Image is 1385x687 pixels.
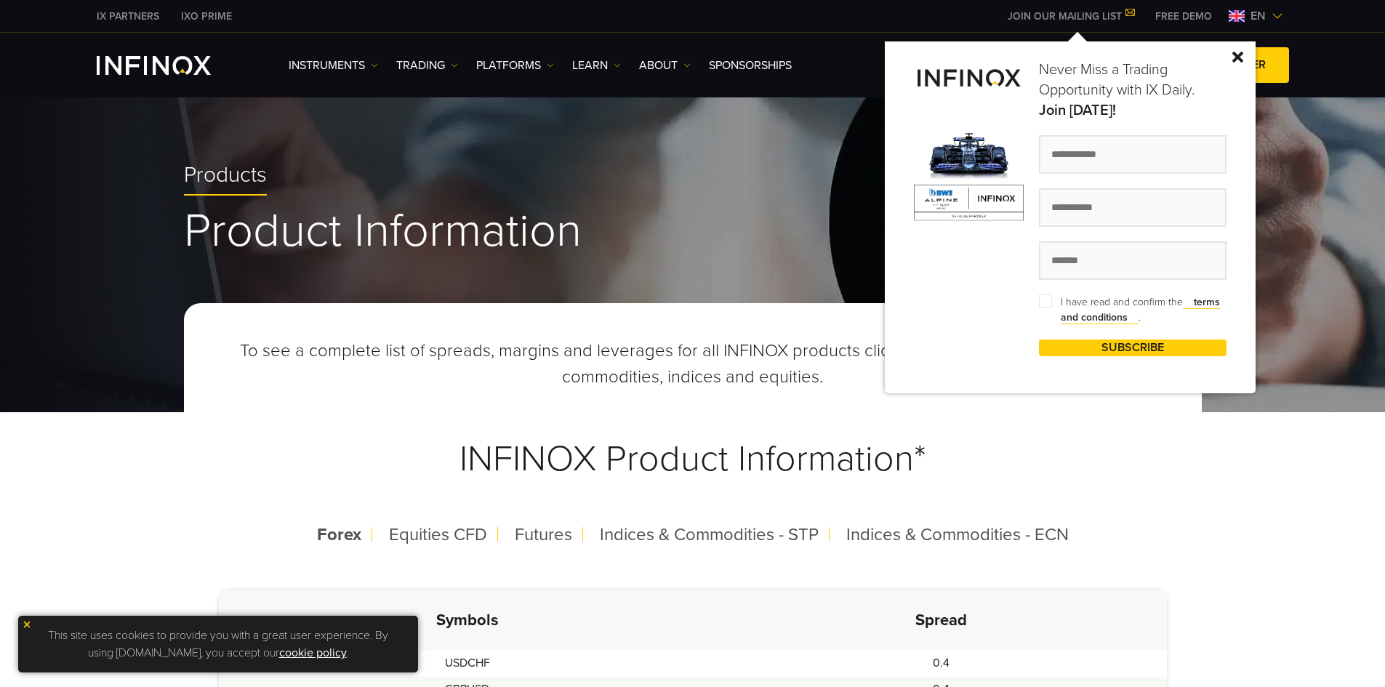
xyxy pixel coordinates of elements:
span: Equities CFD [389,524,487,545]
a: Learn [572,57,621,74]
p: This site uses cookies to provide you with a great user experience. By using [DOMAIN_NAME], you a... [25,623,411,665]
a: SPONSORSHIPS [709,57,792,74]
a: INFINOX MENU [1144,9,1223,24]
span: Indices & Commodities - ECN [846,524,1069,545]
span: Indices & Commodities - STP [600,524,819,545]
a: INFINOX Logo [97,56,245,75]
span: en [1245,7,1272,25]
span: Products [184,162,267,189]
p: To see a complete list of spreads, margins and leverages for all INFINOX products click the table... [219,338,1167,390]
h3: INFINOX Product Information* [219,402,1167,516]
a: TRADING [396,57,458,74]
strong: Join [DATE]! [1039,100,1227,121]
td: 0.4 [716,651,1167,676]
span: Forex [317,524,361,545]
th: Symbols [219,590,716,651]
a: INFINOX [170,9,243,24]
h1: Product Information [184,206,1202,256]
p: Never Miss a Trading Opportunity with IX Daily. [1039,60,1227,121]
a: Instruments [289,57,378,74]
a: PLATFORMS [476,57,554,74]
a: cookie policy [279,646,347,660]
td: USDCHF [219,651,716,676]
span: Futures [515,524,572,545]
a: ABOUT [639,57,691,74]
a: JOIN OUR MAILING LIST [997,10,1144,23]
span: I have read and confirm the . [1039,294,1227,325]
th: Spread [716,590,1167,651]
img: yellow close icon [22,619,32,630]
a: INFINOX [86,9,170,24]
